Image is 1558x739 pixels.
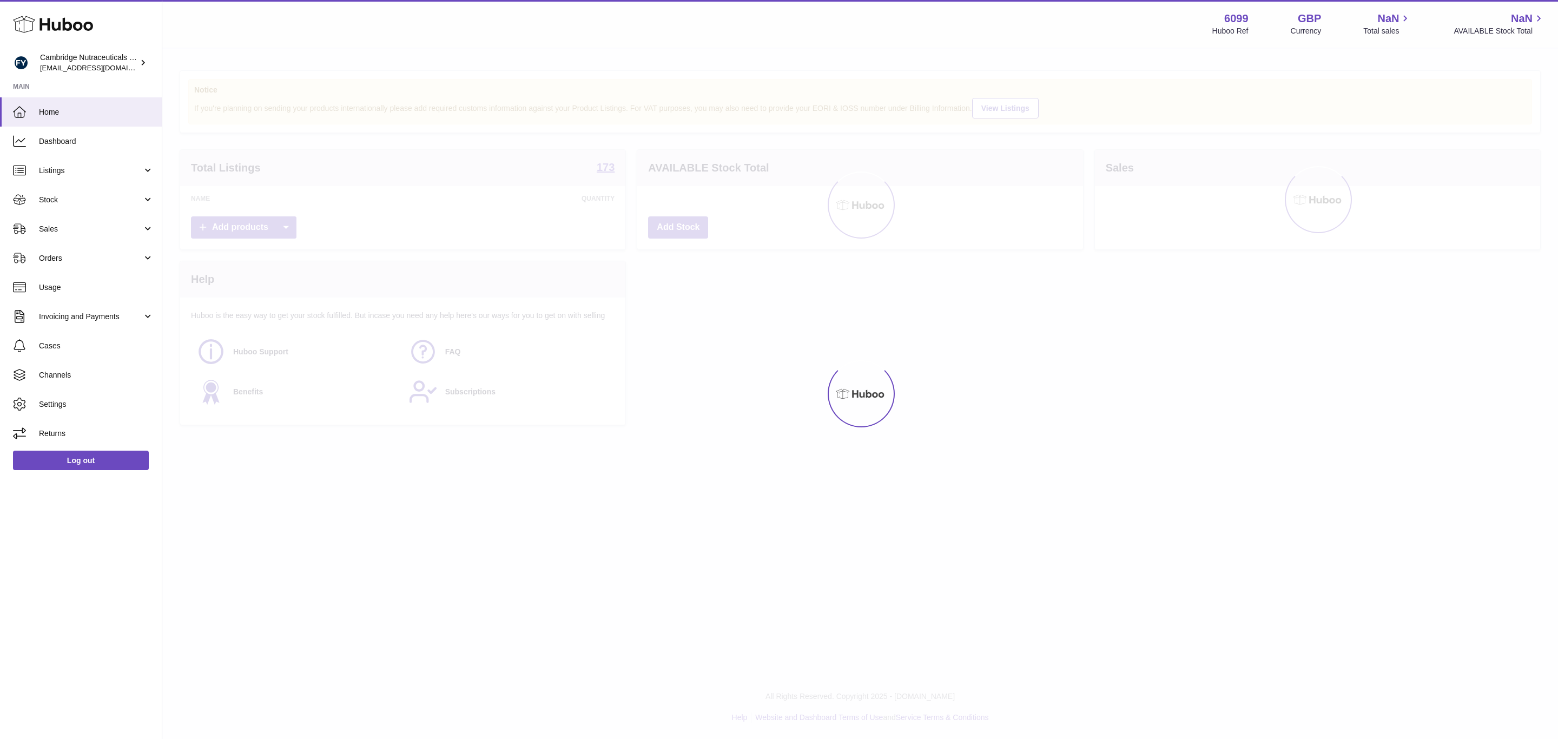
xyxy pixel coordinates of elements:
[1377,11,1399,26] span: NaN
[1291,26,1322,36] div: Currency
[39,253,142,263] span: Orders
[39,370,154,380] span: Channels
[13,55,29,71] img: internalAdmin-6099@internal.huboo.com
[39,282,154,293] span: Usage
[40,63,159,72] span: [EMAIL_ADDRESS][DOMAIN_NAME]
[1224,11,1249,26] strong: 6099
[39,399,154,410] span: Settings
[1511,11,1533,26] span: NaN
[1454,11,1545,36] a: NaN AVAILABLE Stock Total
[1454,26,1545,36] span: AVAILABLE Stock Total
[40,52,137,73] div: Cambridge Nutraceuticals Ltd
[13,451,149,470] a: Log out
[39,195,142,205] span: Stock
[39,107,154,117] span: Home
[39,312,142,322] span: Invoicing and Payments
[1363,11,1411,36] a: NaN Total sales
[39,224,142,234] span: Sales
[1298,11,1321,26] strong: GBP
[39,166,142,176] span: Listings
[1363,26,1411,36] span: Total sales
[39,428,154,439] span: Returns
[39,341,154,351] span: Cases
[1212,26,1249,36] div: Huboo Ref
[39,136,154,147] span: Dashboard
